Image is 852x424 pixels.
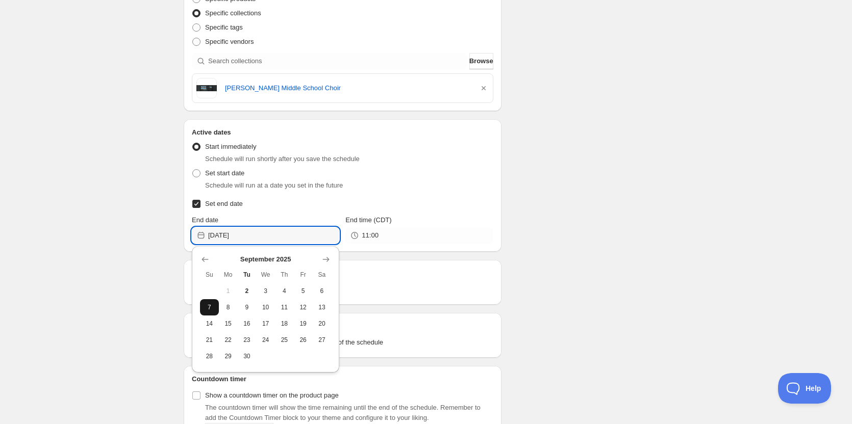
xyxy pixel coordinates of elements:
button: Show previous month, August 2025 [198,252,212,267]
input: Search collections [208,53,467,69]
th: Wednesday [256,267,275,283]
button: Saturday September 6 2025 [313,283,332,299]
span: Mo [223,271,234,279]
span: End time (CDT) [345,216,391,224]
button: Wednesday September 3 2025 [256,283,275,299]
button: Sunday September 28 2025 [200,348,219,364]
span: 16 [242,320,253,328]
span: Su [204,271,215,279]
button: Tuesday September 16 2025 [238,315,257,332]
th: Tuesday [238,267,257,283]
span: 12 [298,303,309,311]
button: Saturday September 20 2025 [313,315,332,332]
span: 4 [279,287,290,295]
span: 10 [260,303,271,311]
span: 19 [298,320,309,328]
span: Schedule will run at a date you set in the future [205,181,343,189]
span: 11 [279,303,290,311]
span: Tu [242,271,253,279]
span: 13 [317,303,328,311]
button: Today Tuesday September 2 2025 [238,283,257,299]
span: 2 [242,287,253,295]
th: Saturday [313,267,332,283]
button: Show next month, October 2025 [319,252,333,267]
span: 3 [260,287,271,295]
span: Set start date [205,169,244,177]
span: 7 [204,303,215,311]
span: Set end date [205,200,243,207]
button: Monday September 29 2025 [219,348,238,364]
span: 27 [317,336,328,344]
h2: Repeating [192,268,493,278]
span: 18 [279,320,290,328]
span: 6 [317,287,328,295]
span: 8 [223,303,234,311]
span: 9 [242,303,253,311]
button: Thursday September 11 2025 [275,299,294,315]
a: [PERSON_NAME] Middle School Choir [225,83,470,93]
button: Monday September 22 2025 [219,332,238,348]
button: Saturday September 13 2025 [313,299,332,315]
span: Browse [469,56,493,66]
th: Thursday [275,267,294,283]
th: Monday [219,267,238,283]
span: 15 [223,320,234,328]
span: We [260,271,271,279]
span: 17 [260,320,271,328]
span: Specific tags [205,23,243,31]
button: Tuesday September 9 2025 [238,299,257,315]
th: Friday [294,267,313,283]
span: Start immediately [205,143,256,150]
button: Wednesday September 17 2025 [256,315,275,332]
th: Sunday [200,267,219,283]
button: Monday September 15 2025 [219,315,238,332]
button: Sunday September 21 2025 [200,332,219,348]
button: Sunday September 7 2025 [200,299,219,315]
button: Tuesday September 30 2025 [238,348,257,364]
span: 14 [204,320,215,328]
span: 1 [223,287,234,295]
button: Friday September 19 2025 [294,315,313,332]
h2: Tags [192,321,493,331]
button: Sunday September 14 2025 [200,315,219,332]
iframe: Toggle Customer Support [778,373,832,404]
span: Th [279,271,290,279]
span: Fr [298,271,309,279]
span: 28 [204,352,215,360]
span: Specific collections [205,9,261,17]
span: 30 [242,352,253,360]
span: 5 [298,287,309,295]
span: 21 [204,336,215,344]
button: Wednesday September 10 2025 [256,299,275,315]
span: Show a countdown timer on the product page [205,391,339,399]
button: Thursday September 25 2025 [275,332,294,348]
button: Friday September 26 2025 [294,332,313,348]
span: Sa [317,271,328,279]
button: Friday September 5 2025 [294,283,313,299]
button: Saturday September 27 2025 [313,332,332,348]
span: 24 [260,336,271,344]
span: Specific vendors [205,38,254,45]
button: Monday September 8 2025 [219,299,238,315]
button: Thursday September 4 2025 [275,283,294,299]
span: 25 [279,336,290,344]
button: Browse [469,53,493,69]
span: 29 [223,352,234,360]
h2: Active dates [192,127,493,138]
button: Wednesday September 24 2025 [256,332,275,348]
span: Schedule will run shortly after you save the schedule [205,155,360,163]
button: Monday September 1 2025 [219,283,238,299]
p: The countdown timer will show the time remaining until the end of the schedule. Remember to add t... [205,403,493,423]
span: 22 [223,336,234,344]
span: 20 [317,320,328,328]
span: End date [192,216,218,224]
h2: Countdown timer [192,374,493,384]
span: 23 [242,336,253,344]
span: 26 [298,336,309,344]
button: Friday September 12 2025 [294,299,313,315]
button: Tuesday September 23 2025 [238,332,257,348]
button: Thursday September 18 2025 [275,315,294,332]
